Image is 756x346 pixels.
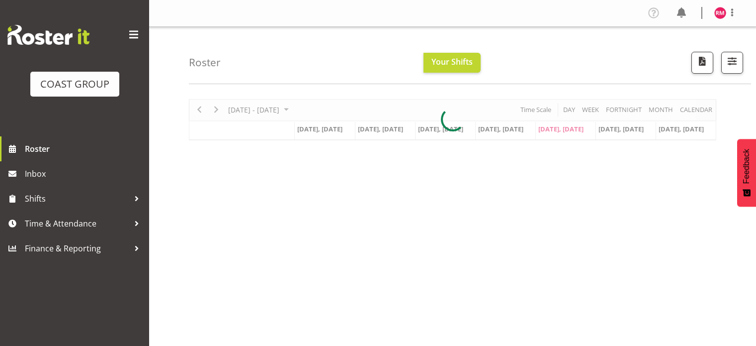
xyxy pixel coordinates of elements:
img: robert-micheal-hyde10060.jpg [714,7,726,19]
span: Feedback [742,149,751,184]
button: Feedback - Show survey [737,139,756,207]
button: Filter Shifts [721,52,743,74]
span: Your Shifts [431,56,473,67]
span: Roster [25,141,144,156]
button: Download a PDF of the roster according to the set date range. [691,52,713,74]
span: Inbox [25,166,144,181]
img: Rosterit website logo [7,25,89,45]
div: COAST GROUP [40,77,109,92]
h4: Roster [189,57,221,68]
span: Shifts [25,191,129,206]
button: Your Shifts [423,53,481,73]
span: Finance & Reporting [25,241,129,256]
span: Time & Attendance [25,216,129,231]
